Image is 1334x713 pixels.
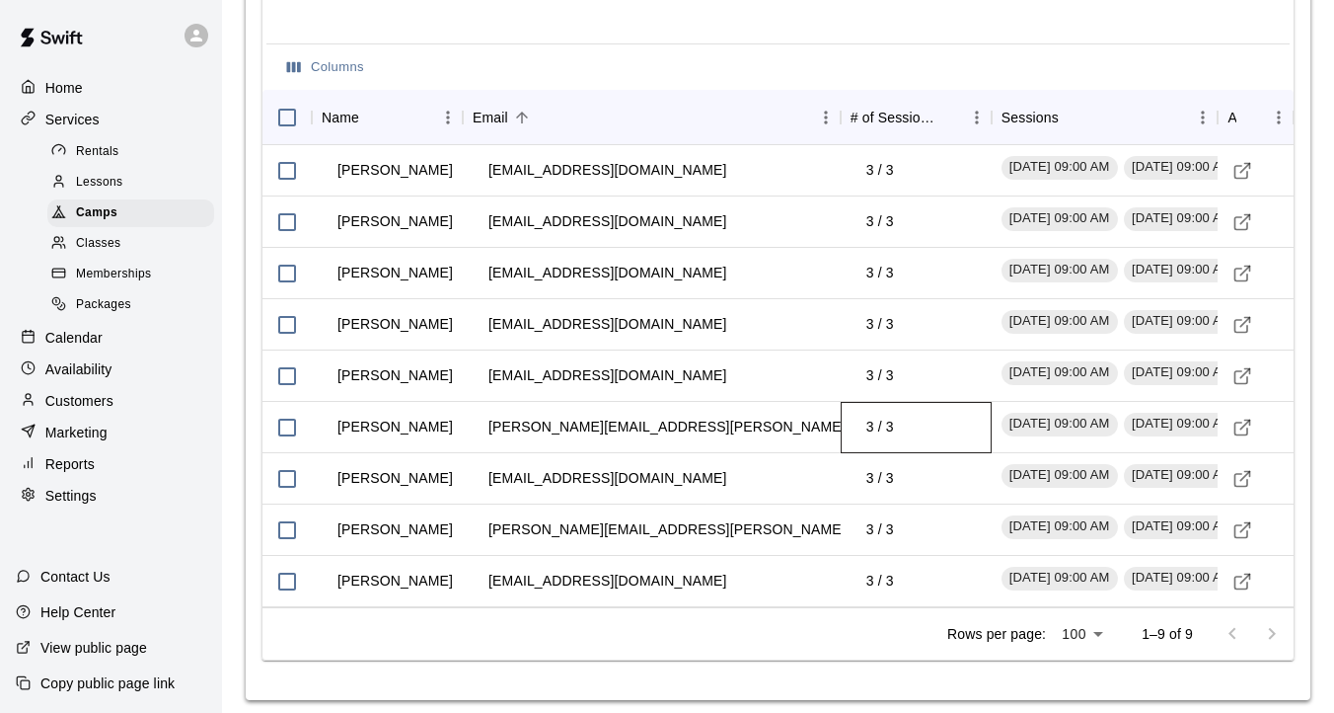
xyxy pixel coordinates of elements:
div: # of Sessions [841,90,992,145]
button: Sort [508,104,536,131]
td: 3 / 3 [851,555,910,607]
td: 3 / 3 [851,452,910,505]
a: Visit customer profile [1227,567,1257,596]
button: Menu [1188,103,1218,132]
span: [DATE] 09:00 AM [1001,466,1118,485]
button: Menu [962,103,992,132]
td: [PERSON_NAME] [322,196,469,248]
div: Rentals [47,138,214,166]
a: Memberships [47,260,222,290]
span: [DATE] 09:00 AM [1001,312,1118,331]
span: [DATE] 09:00 AM [1001,363,1118,382]
td: [PERSON_NAME] [322,452,469,505]
span: Camps [76,203,117,223]
a: Camps [47,198,222,229]
a: Reports [16,449,206,479]
td: 3 / 3 [851,196,910,248]
p: Settings [45,486,97,506]
a: Visit customer profile [1227,259,1257,288]
span: [DATE] 09:00 AM [1124,415,1240,434]
p: 1–9 of 9 [1142,624,1193,644]
td: 3 / 3 [851,247,910,299]
div: Name [312,90,463,145]
div: Camps [47,199,214,227]
p: Reports [45,454,95,474]
span: [DATE] 09:00 AM [1124,517,1240,536]
td: [EMAIL_ADDRESS][DOMAIN_NAME] [473,350,742,402]
td: 3 / 3 [851,298,910,351]
a: Marketing [16,418,206,447]
td: [PERSON_NAME] [322,401,469,453]
span: [DATE] 09:00 AM [1001,209,1118,228]
button: Select columns [282,52,369,83]
div: Memberships [47,261,214,288]
a: Rentals [47,136,222,167]
div: 100 [1054,620,1110,649]
td: [EMAIL_ADDRESS][DOMAIN_NAME] [473,555,742,607]
span: [DATE] 09:00 AM [1124,209,1240,228]
a: Visit customer profile [1227,464,1257,494]
a: Visit customer profile [1227,310,1257,340]
p: Calendar [45,328,103,348]
span: Classes [76,234,120,254]
div: Email [473,90,508,145]
p: Services [45,110,100,129]
td: [EMAIL_ADDRESS][DOMAIN_NAME] [473,452,742,505]
td: 3 / 3 [851,144,910,197]
td: [PERSON_NAME] [322,247,469,299]
div: # of Sessions [851,90,934,145]
button: Sort [1236,104,1264,131]
div: Email [463,90,841,145]
a: Visit customer profile [1227,156,1257,186]
a: Packages [47,290,222,321]
a: Classes [47,229,222,260]
span: Lessons [76,173,123,193]
a: Availability [16,355,206,384]
p: Marketing [45,423,108,442]
span: [DATE] 09:00 AM [1124,158,1240,177]
div: Actions [1218,90,1294,145]
button: Sort [934,104,962,131]
a: Home [16,73,206,103]
a: Visit customer profile [1227,413,1257,442]
p: Customers [45,391,113,411]
a: Visit customer profile [1227,207,1257,237]
div: Sessions [1001,90,1059,145]
span: [DATE] 09:00 AM [1124,466,1240,485]
button: Menu [433,103,463,132]
td: [EMAIL_ADDRESS][DOMAIN_NAME] [473,247,742,299]
p: Help Center [40,602,115,622]
p: Contact Us [40,567,111,587]
span: [DATE] 09:00 AM [1124,363,1240,382]
td: [PERSON_NAME] [322,144,469,197]
div: Classes [47,230,214,258]
div: Name [322,90,359,145]
button: Sort [359,104,387,131]
span: [DATE] 09:00 AM [1001,158,1118,177]
td: [EMAIL_ADDRESS][DOMAIN_NAME] [473,196,742,248]
a: Settings [16,481,206,511]
span: [DATE] 09:00 AM [1124,569,1240,588]
td: 3 / 3 [851,504,910,556]
td: [PERSON_NAME][EMAIL_ADDRESS][PERSON_NAME][DOMAIN_NAME] [473,401,974,453]
td: [PERSON_NAME] [322,298,469,351]
span: [DATE] 09:00 AM [1124,261,1240,279]
div: Calendar [16,323,206,353]
span: [DATE] 09:00 AM [1001,569,1118,588]
span: Packages [76,295,131,315]
div: Actions [1227,90,1236,145]
span: Memberships [76,265,151,284]
td: [PERSON_NAME] [322,350,469,402]
a: Services [16,105,206,134]
p: Availability [45,359,112,379]
button: Menu [1264,103,1294,132]
td: 3 / 3 [851,350,910,402]
a: Visit customer profile [1227,361,1257,391]
span: [DATE] 09:00 AM [1001,261,1118,279]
